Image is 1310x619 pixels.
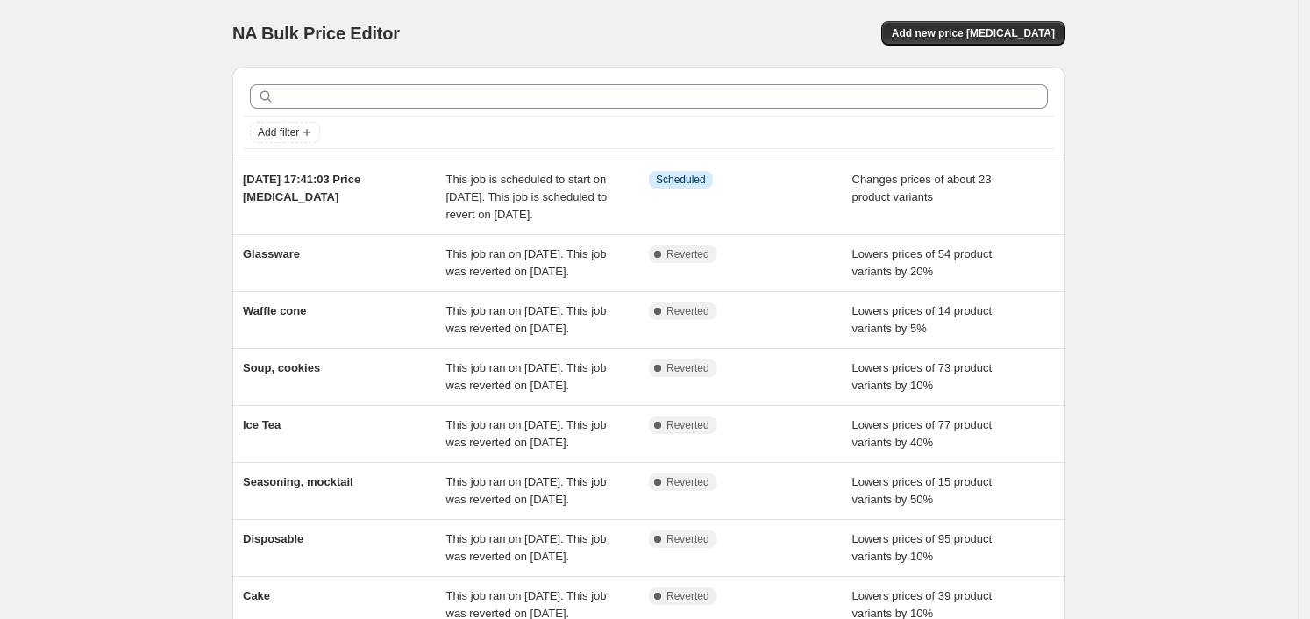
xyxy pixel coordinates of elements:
[243,475,353,488] span: Seasoning, mocktail
[666,304,709,318] span: Reverted
[243,304,306,317] span: Waffle cone
[446,173,608,221] span: This job is scheduled to start on [DATE]. This job is scheduled to revert on [DATE].
[852,532,993,563] span: Lowers prices of 95 product variants by 10%
[892,26,1055,40] span: Add new price [MEDICAL_DATA]
[243,589,270,602] span: Cake
[243,532,303,545] span: Disposable
[232,24,400,43] span: NA Bulk Price Editor
[243,247,300,260] span: Glassware
[852,304,993,335] span: Lowers prices of 14 product variants by 5%
[666,247,709,261] span: Reverted
[852,418,993,449] span: Lowers prices of 77 product variants by 40%
[446,475,607,506] span: This job ran on [DATE]. This job was reverted on [DATE].
[446,532,607,563] span: This job ran on [DATE]. This job was reverted on [DATE].
[852,173,992,203] span: Changes prices of about 23 product variants
[666,589,709,603] span: Reverted
[446,247,607,278] span: This job ran on [DATE]. This job was reverted on [DATE].
[666,475,709,489] span: Reverted
[446,361,607,392] span: This job ran on [DATE]. This job was reverted on [DATE].
[881,21,1065,46] button: Add new price [MEDICAL_DATA]
[243,361,320,374] span: Soup, cookies
[446,418,607,449] span: This job ran on [DATE]. This job was reverted on [DATE].
[852,247,993,278] span: Lowers prices of 54 product variants by 20%
[446,304,607,335] span: This job ran on [DATE]. This job was reverted on [DATE].
[666,361,709,375] span: Reverted
[852,475,993,506] span: Lowers prices of 15 product variants by 50%
[243,418,281,431] span: Ice Tea
[250,122,320,143] button: Add filter
[656,173,706,187] span: Scheduled
[666,418,709,432] span: Reverted
[243,173,360,203] span: [DATE] 17:41:03 Price [MEDICAL_DATA]
[258,125,299,139] span: Add filter
[666,532,709,546] span: Reverted
[852,361,993,392] span: Lowers prices of 73 product variants by 10%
